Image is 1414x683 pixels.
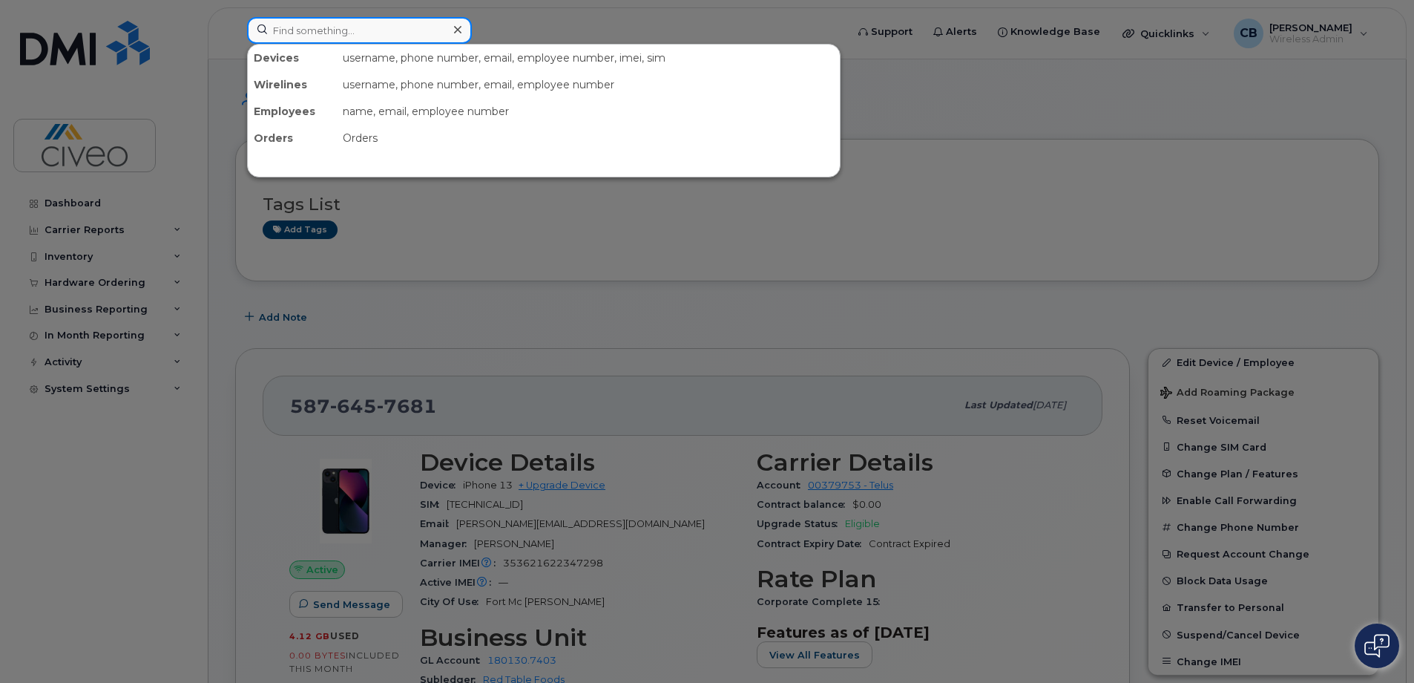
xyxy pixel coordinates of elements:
div: Orders [337,125,840,151]
img: Open chat [1364,634,1390,658]
div: username, phone number, email, employee number, imei, sim [337,45,840,71]
div: Devices [248,45,337,71]
div: Wirelines [248,71,337,98]
div: username, phone number, email, employee number [337,71,840,98]
div: Orders [248,125,337,151]
div: Employees [248,98,337,125]
div: name, email, employee number [337,98,840,125]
